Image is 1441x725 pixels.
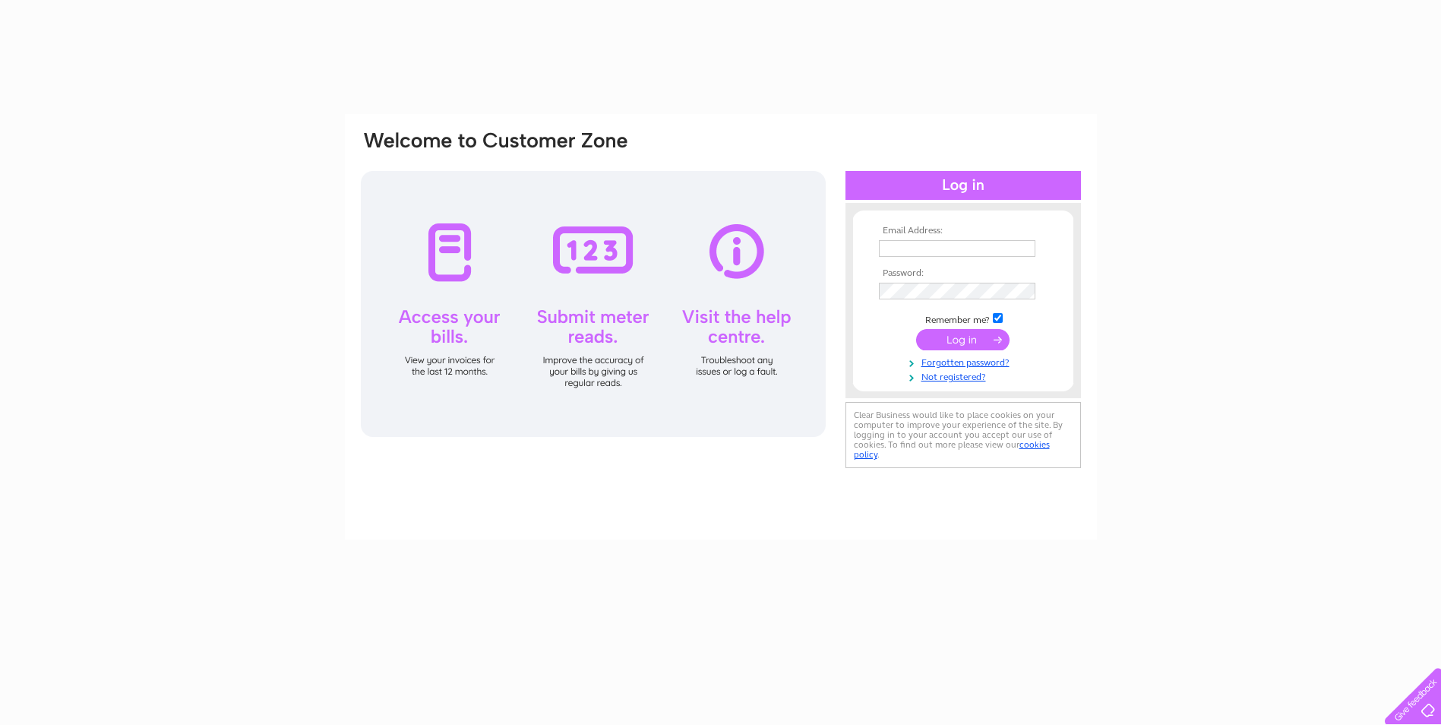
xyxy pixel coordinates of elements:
[854,439,1050,460] a: cookies policy
[845,402,1081,468] div: Clear Business would like to place cookies on your computer to improve your experience of the sit...
[916,329,1010,350] input: Submit
[875,268,1051,279] th: Password:
[875,311,1051,326] td: Remember me?
[879,354,1051,369] a: Forgotten password?
[875,226,1051,236] th: Email Address:
[879,369,1051,383] a: Not registered?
